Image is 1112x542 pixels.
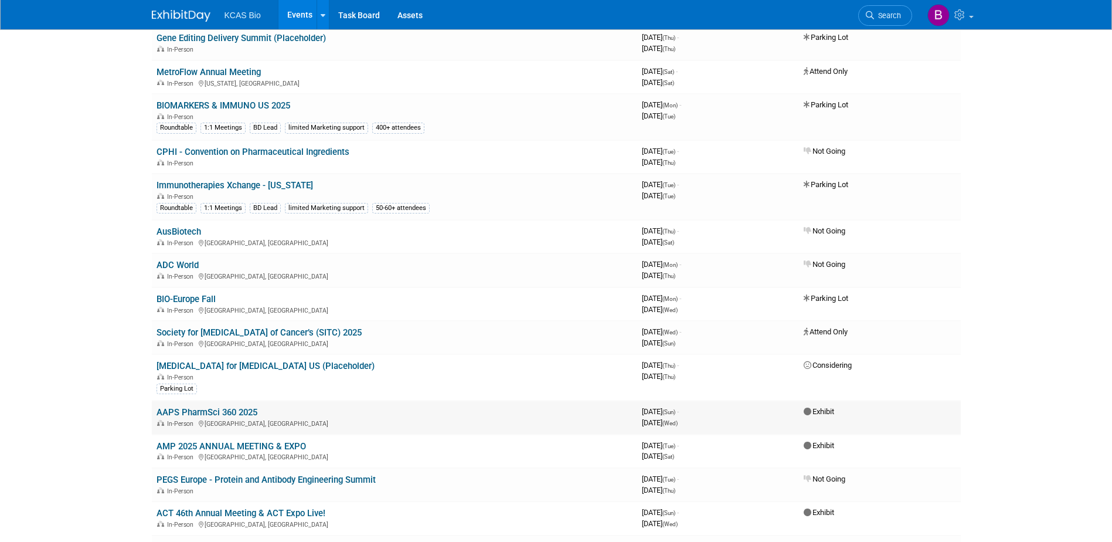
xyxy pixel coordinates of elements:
[662,409,675,415] span: (Sun)
[858,5,912,26] a: Search
[157,384,197,394] div: Parking Lot
[157,78,632,87] div: [US_STATE], [GEOGRAPHIC_DATA]
[804,475,845,483] span: Not Going
[662,228,675,235] span: (Thu)
[157,452,632,461] div: [GEOGRAPHIC_DATA], [GEOGRAPHIC_DATA]
[157,305,632,314] div: [GEOGRAPHIC_DATA], [GEOGRAPHIC_DATA]
[225,11,261,20] span: KCAS Bio
[676,67,678,76] span: -
[157,307,164,313] img: In-Person Event
[157,46,164,52] img: In-Person Event
[804,180,848,189] span: Parking Lot
[679,327,681,336] span: -
[167,307,197,314] span: In-Person
[662,307,678,313] span: (Wed)
[167,521,197,529] span: In-Person
[662,193,675,199] span: (Tue)
[167,374,197,381] span: In-Person
[157,80,164,86] img: In-Person Event
[642,294,681,303] span: [DATE]
[642,180,679,189] span: [DATE]
[642,260,681,269] span: [DATE]
[677,441,679,450] span: -
[157,260,199,270] a: ADC World
[804,260,845,269] span: Not Going
[804,441,834,450] span: Exhibit
[642,475,679,483] span: [DATE]
[677,180,679,189] span: -
[662,443,675,449] span: (Tue)
[662,35,675,41] span: (Thu)
[157,203,196,214] div: Roundtable
[642,33,679,42] span: [DATE]
[662,510,675,516] span: (Sun)
[804,33,848,42] span: Parking Lot
[679,294,681,303] span: -
[157,338,632,348] div: [GEOGRAPHIC_DATA], [GEOGRAPHIC_DATA]
[157,33,326,43] a: Gene Editing Delivery Summit (Placeholder)
[662,46,675,52] span: (Thu)
[662,420,678,426] span: (Wed)
[157,273,164,279] img: In-Person Event
[167,113,197,121] span: In-Person
[157,123,196,133] div: Roundtable
[804,508,834,517] span: Exhibit
[642,111,675,120] span: [DATE]
[642,158,675,167] span: [DATE]
[662,148,675,155] span: (Tue)
[285,203,368,214] div: limited Marketing support
[804,100,848,109] span: Parking Lot
[157,418,632,428] div: [GEOGRAPHIC_DATA], [GEOGRAPHIC_DATA]
[157,374,164,380] img: In-Person Event
[642,147,679,155] span: [DATE]
[200,203,246,214] div: 1:1 Meetings
[662,476,675,483] span: (Tue)
[157,475,376,485] a: PEGS Europe - Protein and Antibody Engineering Summit
[250,123,281,133] div: BD Lead
[157,238,632,247] div: [GEOGRAPHIC_DATA], [GEOGRAPHIC_DATA]
[642,418,678,427] span: [DATE]
[804,407,834,416] span: Exhibit
[642,441,679,450] span: [DATE]
[157,508,325,519] a: ACT 46th Annual Meeting & ACT Expo Live!
[157,239,164,245] img: In-Person Event
[157,441,306,452] a: AMP 2025 ANNUAL MEETING & EXPO
[662,296,678,302] span: (Mon)
[642,100,681,109] span: [DATE]
[157,487,164,493] img: In-Person Event
[642,226,679,235] span: [DATE]
[662,262,678,268] span: (Mon)
[642,305,678,314] span: [DATE]
[167,420,197,428] span: In-Person
[804,67,848,76] span: Attend Only
[157,180,313,191] a: Immunotherapies Xchange - [US_STATE]
[662,80,674,86] span: (Sat)
[642,338,675,347] span: [DATE]
[157,407,257,418] a: AAPS PharmSci 360 2025
[662,340,675,347] span: (Sun)
[642,361,679,370] span: [DATE]
[662,160,675,166] span: (Thu)
[157,519,632,529] div: [GEOGRAPHIC_DATA], [GEOGRAPHIC_DATA]
[642,191,675,200] span: [DATE]
[157,521,164,527] img: In-Person Event
[662,113,675,120] span: (Tue)
[167,487,197,495] span: In-Person
[167,340,197,348] span: In-Person
[642,44,675,53] span: [DATE]
[927,4,950,26] img: Breanna Fowler
[167,80,197,87] span: In-Person
[642,519,678,528] span: [DATE]
[642,508,679,517] span: [DATE]
[677,508,679,517] span: -
[662,239,674,246] span: (Sat)
[662,453,674,460] span: (Sat)
[679,260,681,269] span: -
[167,46,197,53] span: In-Person
[157,271,632,280] div: [GEOGRAPHIC_DATA], [GEOGRAPHIC_DATA]
[157,340,164,346] img: In-Person Event
[157,160,164,165] img: In-Person Event
[642,486,675,494] span: [DATE]
[677,361,679,370] span: -
[157,193,164,199] img: In-Person Event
